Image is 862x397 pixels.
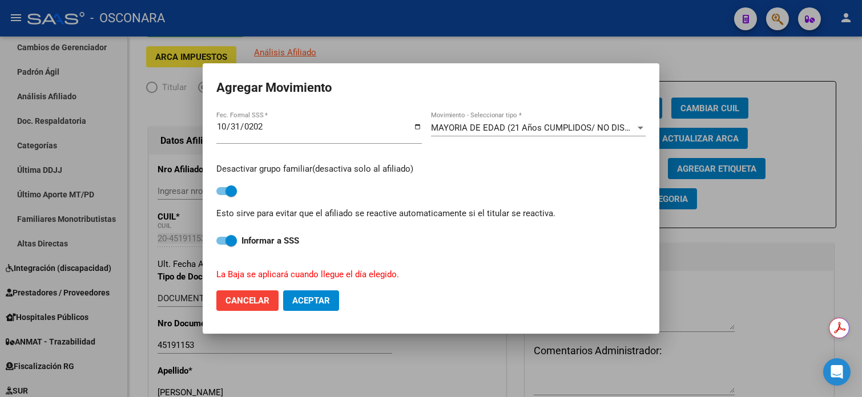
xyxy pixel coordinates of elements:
[216,207,646,220] p: Esto sirve para evitar que el afiliado se reactive automaticamente si el titular se reactiva.
[292,295,330,306] span: Aceptar
[225,295,269,306] span: Cancelar
[216,77,646,99] h2: Agregar Movimiento
[216,290,279,311] button: Cancelar
[241,236,299,246] strong: Informar a SSS
[283,290,339,311] button: Aceptar
[216,163,646,176] p: Desactivar grupo familiar(desactiva solo al afiliado)
[216,268,632,281] p: La Baja se aplicará cuando llegue el día elegido.
[431,123,639,133] span: MAYORIA DE EDAD (21 Años CUMPLIDOS/ NO DISCA)
[823,358,851,386] div: Open Intercom Messenger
